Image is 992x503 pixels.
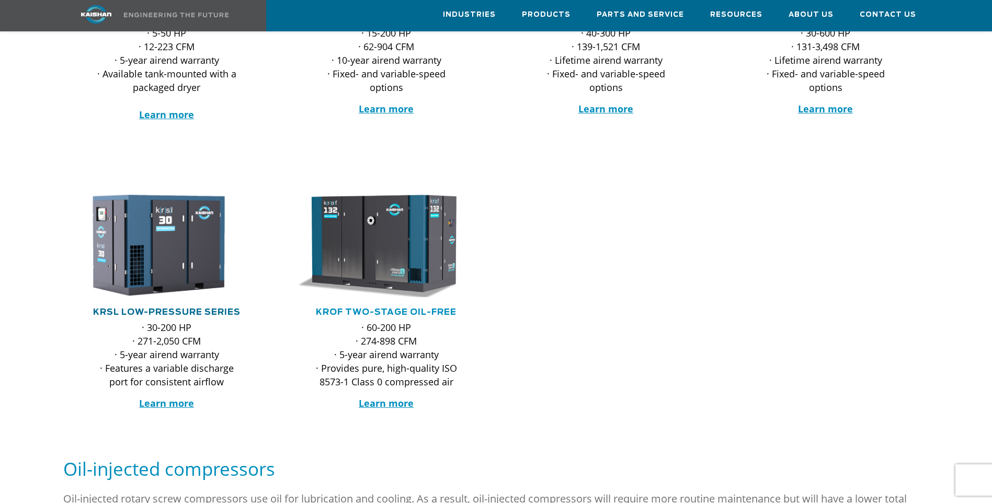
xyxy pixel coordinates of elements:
[286,192,472,299] img: krof132
[293,192,480,299] div: krof132
[63,457,929,481] h5: Oil-injected compressors
[789,1,834,29] a: About Us
[710,9,762,21] span: Resources
[316,308,457,316] a: KROF TWO-STAGE OIL-FREE
[314,26,459,94] p: · 15-200 HP · 62-904 CFM · 10-year airend warranty · Fixed- and variable-speed options
[57,5,135,24] img: kaishan logo
[74,192,260,299] div: krsl30
[359,397,414,409] a: Learn more
[860,1,916,29] a: Contact Us
[443,1,496,29] a: Industries
[95,26,239,121] p: · 5-50 HP · 12-223 CFM · 5-year airend warranty · Available tank-mounted with a packaged dryer
[93,308,241,316] a: KRSL Low-Pressure Series
[597,1,684,29] a: Parts and Service
[534,26,678,94] p: · 40-300 HP · 139-1,521 CFM · Lifetime airend warranty · Fixed- and variable-speed options
[710,1,762,29] a: Resources
[578,102,633,115] a: Learn more
[139,108,194,121] a: Learn more
[443,9,496,21] span: Industries
[789,9,834,21] span: About Us
[359,102,414,115] a: Learn more
[522,9,571,21] span: Products
[597,9,684,21] span: Parts and Service
[860,9,916,21] span: Contact Us
[314,321,459,388] p: · 60-200 HP · 274-898 CFM · 5-year airend warranty · Provides pure, high-quality ISO 8573-1 Class...
[124,13,229,17] img: Engineering the future
[66,192,252,299] img: krsl30
[798,102,853,115] a: Learn more
[754,26,898,94] p: · 30-600 HP · 131-3,498 CFM · Lifetime airend warranty · Fixed- and variable-speed options
[95,321,239,388] p: · 30-200 HP · 271-2,050 CFM · 5-year airend warranty · Features a variable discharge port for con...
[139,397,194,409] a: Learn more
[522,1,571,29] a: Products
